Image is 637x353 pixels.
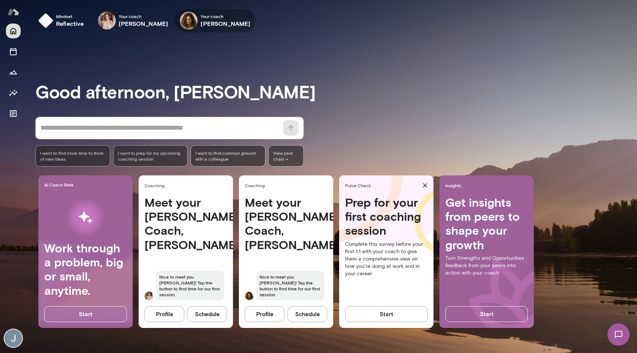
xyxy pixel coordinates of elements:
[257,271,324,300] span: Nice to meet you [PERSON_NAME]! Tap the button to find time for our first session.
[345,306,428,322] button: Start
[145,306,184,322] button: Profile
[40,150,105,162] span: I want to find more time to think of new ideas
[6,106,21,121] button: Documents
[180,12,198,29] img: Najla Elmachtoub
[201,19,250,28] h6: [PERSON_NAME]
[38,13,53,28] img: mindset
[345,182,420,188] span: Pulse Check
[288,306,327,322] button: Schedule
[145,291,153,300] img: Nancy Alsip Alsip
[119,13,168,19] span: Your coach
[6,65,21,80] button: Growth Plan
[245,195,327,252] h4: Meet your [PERSON_NAME] Coach, [PERSON_NAME]
[44,306,127,322] button: Start
[98,12,116,29] img: Nancy Alsip
[195,150,261,162] span: I want to find common ground with a colleague
[6,85,21,100] button: Insights
[44,182,130,188] span: AI Coach Beta
[345,241,428,277] p: Complete this survey before your first 1:1 with your coach to give them a comprehensive view on h...
[6,24,21,38] button: Home
[201,13,250,19] span: Your coach
[35,81,637,102] h3: Good afternoon, [PERSON_NAME]
[156,271,224,300] span: Nice to meet you [PERSON_NAME]! Tap the button to find time for our first session.
[245,291,254,300] img: Najla Elmachtoub Elmachtoub
[4,329,22,347] img: Jack Taylor
[119,19,168,28] h6: [PERSON_NAME]
[445,195,528,252] h4: Get insights from peers to shape your growth
[44,241,127,298] h4: Work through a problem, big or small, anytime.
[35,9,90,32] button: Mindsetreflective
[191,145,265,167] div: I want to find common ground with a colleague
[187,306,227,322] button: Schedule
[345,195,428,238] h4: Prep for your first coaching session
[53,194,118,241] img: AI Workflows
[245,306,285,322] button: Profile
[6,44,21,59] button: Sessions
[93,9,174,32] div: Nancy AlsipYour coach[PERSON_NAME]
[113,145,188,167] div: I want to prep for my upcoming coaching session
[56,13,84,19] span: Mindset
[445,306,528,322] button: Start
[35,145,110,167] div: I want to find more time to think of new ideas
[7,5,19,19] img: Mento
[56,19,84,28] h6: reflective
[268,145,304,167] span: View past chats ->
[245,182,330,188] span: Coaching
[118,150,183,162] span: I want to prep for my upcoming coaching session
[145,195,227,252] h4: Meet your [PERSON_NAME] Coach, [PERSON_NAME]
[145,182,230,188] span: Coaching
[175,9,255,32] div: Najla ElmachtoubYour coach[PERSON_NAME]
[445,182,531,188] span: Insights
[445,255,528,277] p: Turn Strengths and Opportunities feedback from your peers into action with your coach.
